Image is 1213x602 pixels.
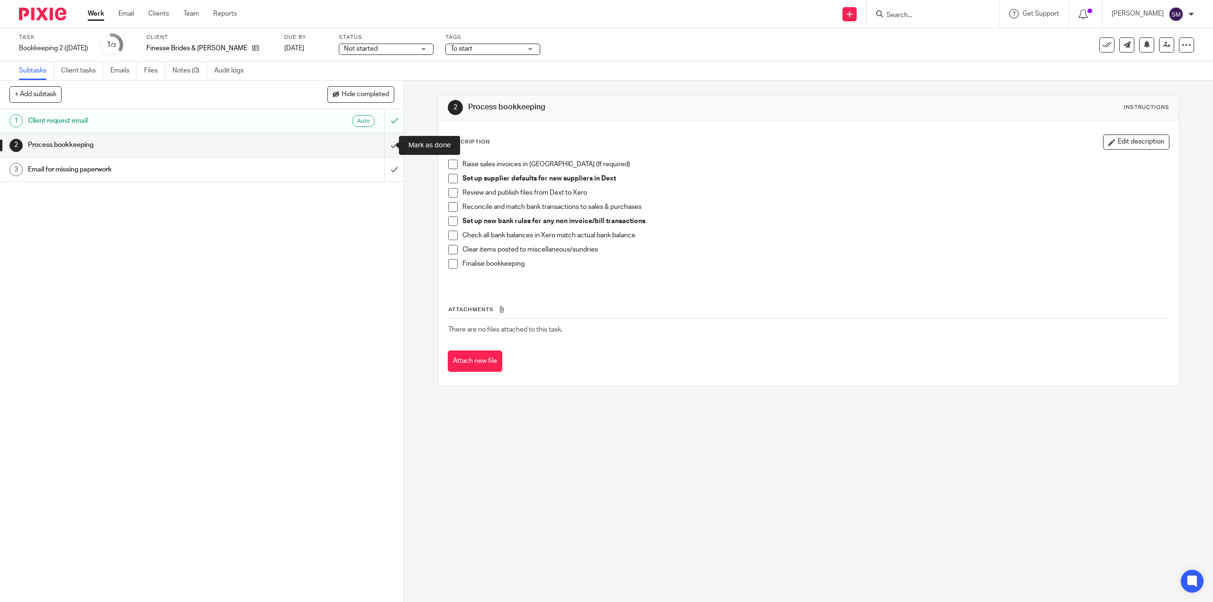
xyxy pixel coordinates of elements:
[451,45,472,52] span: To start
[19,34,88,41] label: Task
[445,34,540,41] label: Tags
[19,8,66,20] img: Pixie
[352,115,375,127] div: Auto
[448,326,562,333] span: There are no files attached to this task.
[118,9,134,18] a: Email
[448,307,494,312] span: Attachments
[9,139,23,152] div: 2
[183,9,199,18] a: Team
[9,163,23,176] div: 3
[462,202,1168,212] p: Reconcile and match bank transactions to sales & purchases
[148,9,169,18] a: Clients
[284,34,327,41] label: Due by
[19,62,54,80] a: Subtasks
[1124,104,1169,111] div: Instructions
[1112,9,1164,18] p: [PERSON_NAME]
[61,62,103,80] a: Client tasks
[462,218,645,225] strong: Set up new bank rules for any non invoice/bill transactions
[172,62,207,80] a: Notes (0)
[448,100,463,115] div: 2
[19,44,88,53] div: Bookkeeping 2 (Tuesday)
[28,114,259,128] h1: Client request email
[462,175,616,182] strong: Set up supplier defaults for new suppliers in Dext
[110,62,137,80] a: Emails
[88,9,104,18] a: Work
[342,91,389,99] span: Hide completed
[327,86,394,102] button: Hide completed
[214,62,251,80] a: Audit logs
[462,188,1168,198] p: Review and publish files from Dext to Xero
[339,34,434,41] label: Status
[1103,135,1169,150] button: Edit description
[284,45,304,52] span: [DATE]
[9,86,62,102] button: + Add subtask
[1023,10,1059,17] span: Get Support
[448,350,502,372] button: Attach new file
[448,138,490,146] p: Description
[344,45,378,52] span: Not started
[462,245,1168,254] p: Clear items posted to miscellaneous/sundries
[28,162,259,177] h1: Email for missing paperwork
[28,138,259,152] h1: Process bookkeeping
[19,44,88,53] div: Bookkeeping 2 ([DATE])
[213,9,237,18] a: Reports
[462,160,1168,169] p: Raise sales invoices in [GEOGRAPHIC_DATA] (If required)
[462,231,1168,240] p: Check all bank balances in Xero match actual bank balance
[107,39,116,50] div: 1
[144,62,165,80] a: Files
[468,102,829,112] h1: Process bookkeeping
[1168,7,1184,22] img: svg%3E
[111,43,116,48] small: /3
[146,34,272,41] label: Client
[886,11,971,20] input: Search
[9,114,23,127] div: 1
[146,44,247,53] p: Finesse Brides & [PERSON_NAME] Ltd
[462,259,1168,269] p: Finalise bookkeeping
